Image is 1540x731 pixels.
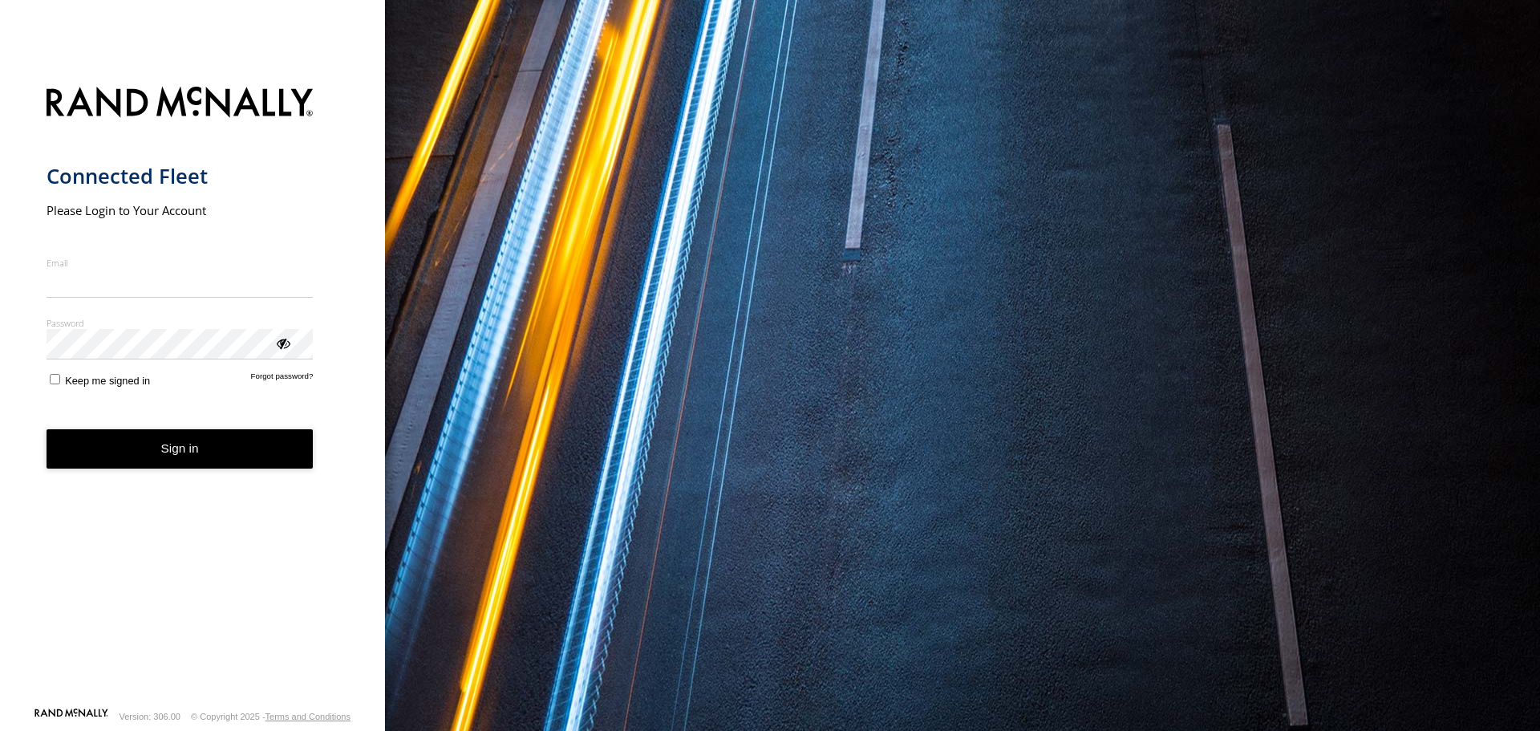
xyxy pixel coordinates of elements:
h2: Please Login to Your Account [47,202,314,218]
h1: Connected Fleet [47,163,314,189]
a: Visit our Website [34,709,108,725]
label: Email [47,257,314,269]
button: Sign in [47,429,314,469]
div: © Copyright 2025 - [191,712,351,721]
div: Version: 306.00 [120,712,180,721]
form: main [47,77,339,707]
div: ViewPassword [274,335,290,351]
label: Password [47,317,314,329]
a: Forgot password? [251,372,314,387]
img: Rand McNally [47,83,314,124]
a: Terms and Conditions [265,712,351,721]
span: Keep me signed in [65,375,150,387]
input: Keep me signed in [50,374,60,384]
